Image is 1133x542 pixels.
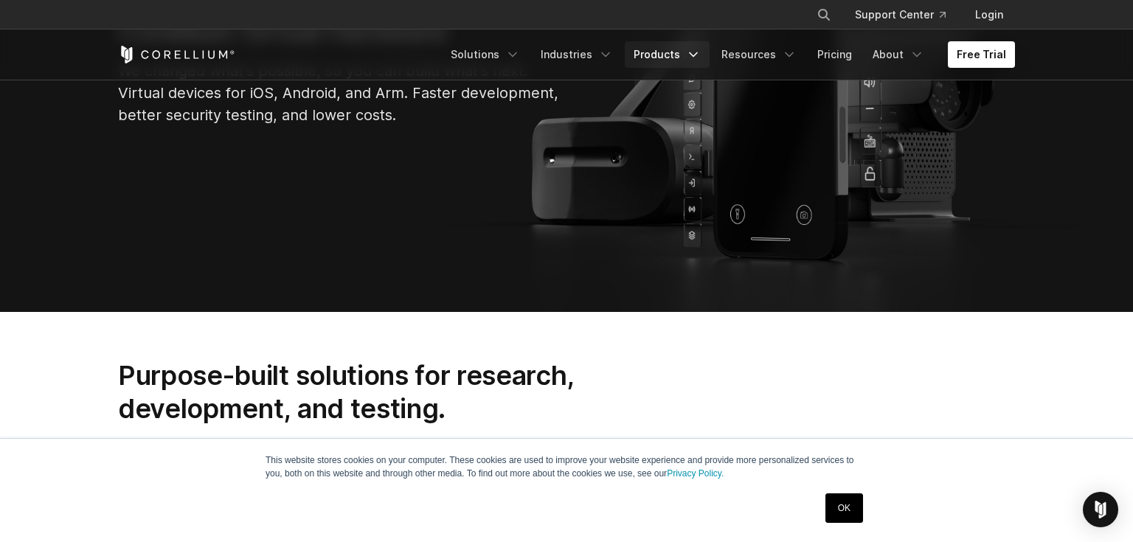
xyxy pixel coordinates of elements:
[118,359,621,425] h2: Purpose-built solutions for research, development, and testing.
[625,41,710,68] a: Products
[118,60,561,126] p: We changed what's possible, so you can build what's next. Virtual devices for iOS, Android, and A...
[713,41,805,68] a: Resources
[266,454,867,480] p: This website stores cookies on your computer. These cookies are used to improve your website expe...
[808,41,861,68] a: Pricing
[667,468,724,479] a: Privacy Policy.
[811,1,837,28] button: Search
[864,41,933,68] a: About
[442,41,529,68] a: Solutions
[843,1,957,28] a: Support Center
[825,493,863,523] a: OK
[1083,492,1118,527] div: Open Intercom Messenger
[532,41,622,68] a: Industries
[442,41,1015,68] div: Navigation Menu
[118,46,235,63] a: Corellium Home
[948,41,1015,68] a: Free Trial
[799,1,1015,28] div: Navigation Menu
[963,1,1015,28] a: Login
[118,437,621,481] p: High-precision virtual devices for software developers, security researchers, and pentesting teams.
